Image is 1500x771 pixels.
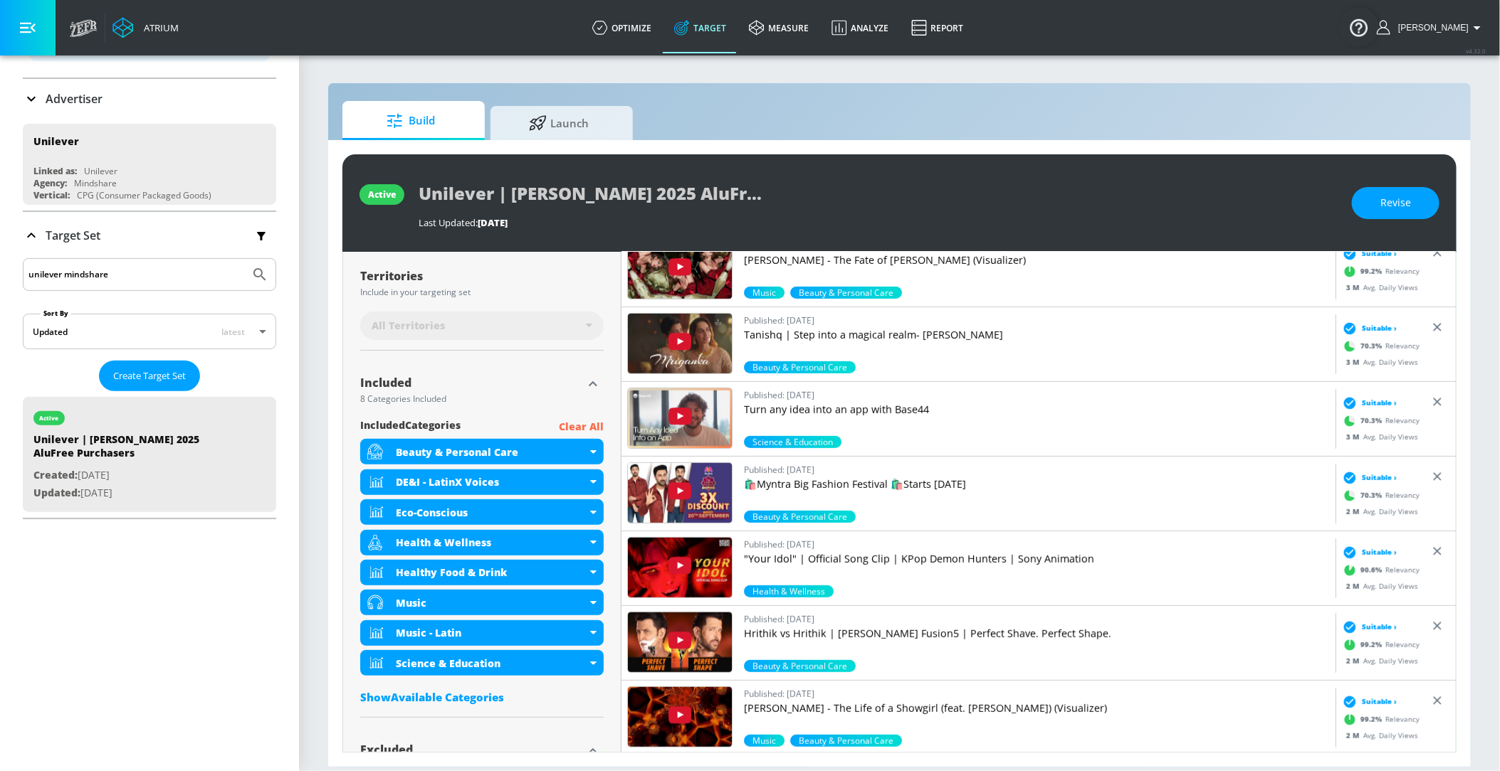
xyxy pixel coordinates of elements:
span: Created: [33,468,78,482]
span: 3 M [1346,357,1363,367]
div: 8 Categories Included [360,395,582,403]
span: Suitable › [1362,248,1397,259]
div: Suitable › [1339,396,1397,410]
div: Advertiser [23,79,276,119]
span: Updated: [33,486,80,499]
div: Science & Education [360,650,604,676]
div: Vertical: [33,189,70,201]
div: 90.6% [790,287,902,299]
button: Open Resource Center [1339,7,1379,47]
p: Turn any idea into an app with Base44 [744,403,1330,417]
span: Create Target Set [113,368,186,384]
p: Published: [DATE] [744,462,1330,477]
span: 70.3 % [1360,415,1385,426]
img: dT3uZYajS2k [628,612,732,672]
div: 99.2% [744,660,856,672]
p: Published: [DATE] [744,686,1330,701]
div: 4.1% [744,585,834,597]
img: XHnKpnPVBjA [628,463,732,523]
a: Published: [DATE][PERSON_NAME] - The Fate of [PERSON_NAME] (Visualizer) [744,238,1330,287]
p: Published: [DATE] [744,612,1330,627]
div: Unilever | [PERSON_NAME] 2025 AluFree Purchasers [33,432,233,467]
div: ShowAvailable Categories [360,690,604,704]
button: [PERSON_NAME] [1377,19,1486,36]
span: 3 M [1346,282,1363,292]
div: 70.3% [744,361,856,373]
p: [PERSON_NAME] - The Life of a Showgirl (feat. [PERSON_NAME]) (Visualizer) [744,701,1330,716]
div: 99.2% [744,287,785,299]
div: Health & Wellness [360,530,604,555]
div: activeUnilever | [PERSON_NAME] 2025 AluFree PurchasersCreated:[DATE]Updated:[DATE] [23,397,276,512]
span: 99.2 % [1360,266,1385,277]
div: Avg. Daily Views [1339,730,1418,741]
div: Eco-Conscious [396,506,587,519]
button: Revise [1352,187,1439,219]
span: [DATE] [478,216,508,229]
span: Beauty & Personal Care [744,511,856,523]
div: Include in your targeting set [360,288,604,297]
div: Music [396,596,587,610]
button: Submit Search [244,259,276,290]
span: Health & Wellness [744,585,834,597]
div: Relevancy [1339,634,1420,656]
p: Advertiser [46,91,103,107]
div: Relevancy [1339,336,1420,357]
div: Included [360,377,582,388]
span: 99.2 % [1360,714,1385,725]
a: optimize [581,2,663,53]
div: Relevancy [1339,560,1420,581]
div: Relevancy [1339,709,1420,730]
div: Avg. Daily Views [1339,282,1418,293]
div: Excluded [360,744,582,755]
span: 70.3 % [1360,490,1385,501]
span: Science & Education [744,436,841,448]
span: included Categories [360,418,461,436]
div: 70.3% [744,436,841,448]
span: 99.2 % [1360,639,1385,650]
div: DE&I - LatinX Voices [360,469,604,495]
div: Science & Education [396,656,587,670]
span: Beauty & Personal Care [790,735,902,747]
span: Suitable › [1362,472,1397,483]
div: Music [360,590,604,615]
div: active [40,415,59,422]
span: 90.6 % [1360,565,1385,575]
div: Target Set [23,258,276,518]
a: Published: [DATE][PERSON_NAME] - The Life of a Showgirl (feat. [PERSON_NAME]) (Visualizer) [744,686,1330,735]
p: [PERSON_NAME] - The Fate of [PERSON_NAME] (Visualizer) [744,253,1330,267]
span: 2 M [1346,730,1363,740]
div: Healthy Food & Drink [360,560,604,585]
a: Published: [DATE]🛍️Myntra Big Fashion Festival 🛍️Starts [DATE] [744,462,1330,511]
div: 70.3% [744,511,856,523]
img: cWppAbqm9I8 [628,538,732,597]
div: Eco-Conscious [360,499,604,525]
div: Unilever [33,134,79,148]
p: Clear All [559,418,604,436]
span: Music [744,735,785,747]
div: Health & Wellness [396,536,587,549]
div: Target Set [23,212,276,259]
span: Beauty & Personal Care [744,361,856,373]
a: Analyze [820,2,900,53]
div: CPG (Consumer Packaged Goods) [77,189,211,201]
a: Published: [DATE]Tanishq | Step into a magical realm- [PERSON_NAME]​​ [744,313,1330,361]
span: 70.3 % [1360,341,1385,351]
div: Suitable › [1339,321,1397,336]
div: Relevancy [1339,261,1420,282]
div: Suitable › [1339,247,1397,261]
div: Avg. Daily Views [1339,581,1418,592]
div: 99.2% [744,735,785,747]
span: latest [221,326,245,338]
div: Suitable › [1339,546,1397,560]
div: Avg. Daily Views [1339,357,1418,368]
span: All Territories [372,319,445,333]
div: Linked as: [33,165,77,177]
span: 2 M [1346,506,1363,516]
p: [DATE] [33,467,233,484]
div: UnileverLinked as:UnileverAgency:MindshareVertical:CPG (Consumer Packaged Goods) [23,124,276,205]
div: Updated [33,326,68,338]
span: Suitable › [1362,622,1397,632]
div: Atrium [138,21,179,34]
span: Build [357,104,465,138]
